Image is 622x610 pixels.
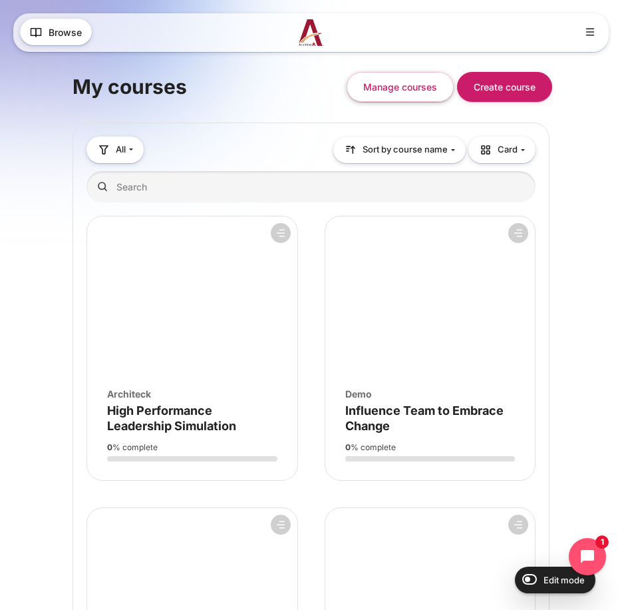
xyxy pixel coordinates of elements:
[86,171,536,202] input: Search
[49,25,82,39] span: Browse
[363,143,448,156] span: Sort by course name
[299,19,323,46] img: A12
[345,387,516,401] div: Demo
[20,19,92,45] button: Browse
[457,72,552,102] button: Create course
[107,442,112,452] strong: 0
[86,137,144,162] button: Grouping drop-down menu
[107,387,277,401] div: Architeck
[479,143,518,156] span: Card
[345,442,351,452] strong: 0
[544,575,585,585] span: Edit mode
[116,143,126,156] span: All
[347,72,454,102] button: Manage courses
[73,74,187,100] h1: My courses
[107,442,277,454] div: % complete
[107,404,236,433] a: High Performance Leadership Simulation
[345,404,504,433] a: Influence Team to Embrace Change
[299,19,323,46] a: A12 A12
[86,137,536,205] div: Course overview controls
[345,442,516,454] div: % complete
[333,137,466,163] button: Sorting drop-down menu
[468,137,536,163] button: Display drop-down menu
